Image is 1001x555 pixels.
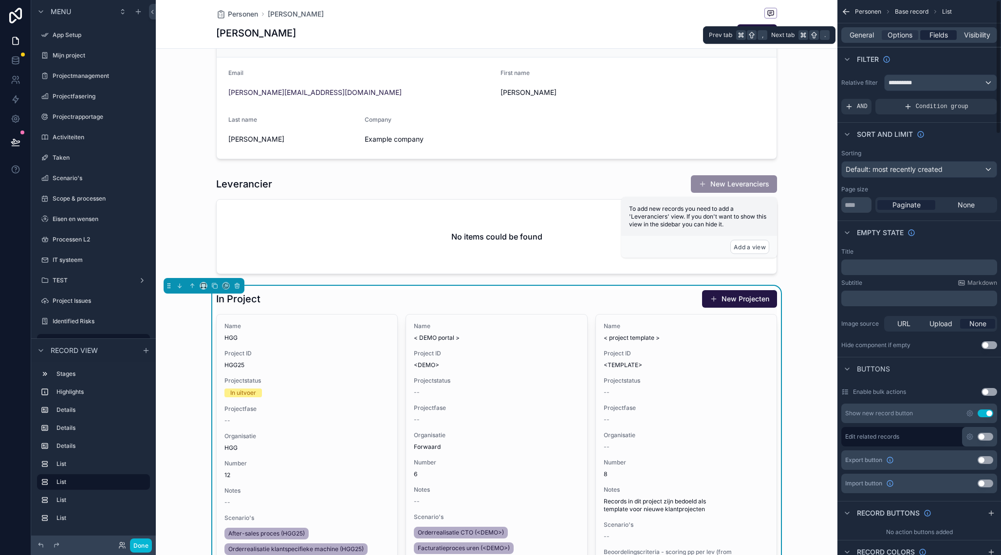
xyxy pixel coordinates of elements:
[53,31,148,39] label: App Setup
[224,432,389,440] span: Organisatie
[414,388,420,396] span: --
[414,459,579,466] span: Number
[841,79,880,87] label: Relative filter
[37,334,150,350] a: Beheer
[629,205,766,228] span: To add new records you need to add a 'Leveranciers' view. If you don't want to show this view in ...
[857,103,868,111] span: AND
[604,350,769,357] span: Project ID
[888,30,912,40] span: Options
[53,133,148,141] label: Activiteiten
[224,499,230,506] span: --
[224,350,389,357] span: Project ID
[53,236,148,243] label: Processen L2
[53,256,148,264] label: IT systeem
[228,530,305,537] span: After-sales proces (HGG25)
[224,405,389,413] span: Projectfase
[967,279,997,287] span: Markdown
[53,215,148,223] label: Eisen en wensen
[414,350,579,357] span: Project ID
[37,150,150,166] a: Taken
[31,362,156,536] div: scrollable content
[604,431,769,439] span: Organisatie
[702,290,777,308] button: New Projecten
[216,292,260,306] h1: In Project
[841,248,853,256] label: Title
[841,279,862,287] label: Subtitle
[604,533,610,540] span: --
[857,129,913,139] span: Sort And Limit
[414,404,579,412] span: Projectfase
[845,433,899,441] label: Edit related records
[56,514,146,522] label: List
[845,480,882,487] span: Import button
[56,460,146,468] label: List
[37,191,150,206] a: Scope & processen
[414,486,579,494] span: Notes
[230,388,256,397] div: In uitvoer
[841,149,861,157] label: Sorting
[56,442,146,450] label: Details
[37,68,150,84] a: Projectmanagement
[857,364,890,374] span: Buttons
[53,72,148,80] label: Projectmanagement
[771,31,795,39] span: Next tab
[841,341,910,349] div: Hide component if empty
[841,291,997,306] div: scrollable content
[37,211,150,227] a: Eisen en wensen
[414,416,420,424] span: --
[224,543,368,555] a: Orderrealisatie klantspecifieke machine (HGG25)
[414,498,420,505] span: --
[604,416,610,424] span: --
[604,498,769,513] span: Records in dit project zijn bedoeld als template voor nieuwe klantprojecten
[53,317,148,325] label: Identified Risks
[56,406,146,414] label: Details
[37,129,150,145] a: Activiteiten
[268,9,324,19] a: [PERSON_NAME]
[414,322,579,330] span: Name
[224,528,309,539] a: After-sales proces (HGG25)
[53,113,148,121] label: Projectrapportage
[892,200,921,210] span: Paginate
[841,259,997,275] div: scrollable content
[958,279,997,287] a: Markdown
[53,338,130,346] label: Beheer
[53,92,148,100] label: Projectfasering
[604,361,769,369] span: <TEMPLATE>
[604,404,769,412] span: Projectfase
[604,322,769,330] span: Name
[53,154,148,162] label: Taken
[224,322,389,330] span: Name
[53,174,148,182] label: Scenario's
[604,470,769,478] span: 8
[958,200,975,210] span: None
[53,277,134,284] label: TEST
[897,319,910,329] span: URL
[37,27,150,43] a: App Setup
[224,417,230,425] span: --
[130,538,152,553] button: Done
[414,513,579,521] span: Scenario's
[37,109,150,125] a: Projectrapportage
[224,377,389,385] span: Projectstatus
[841,320,880,328] label: Image source
[759,31,766,39] span: ,
[857,508,920,518] span: Record buttons
[709,31,732,39] span: Prev tab
[604,443,610,451] span: --
[53,52,148,59] label: Mijn project
[228,545,364,553] span: Orderrealisatie klantspecifieke machine (HGG25)
[37,293,150,309] a: Project Issues
[414,527,508,538] a: Orderrealisatie CTO (<DEMO>)
[37,48,150,63] a: Mijn project
[929,319,952,329] span: Upload
[929,30,948,40] span: Fields
[850,30,874,40] span: General
[841,185,868,193] label: Page size
[37,252,150,268] a: IT systeem
[942,8,952,16] span: List
[604,521,769,529] span: Scenario's
[604,388,610,396] span: --
[224,471,389,479] span: 12
[414,431,579,439] span: Organisatie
